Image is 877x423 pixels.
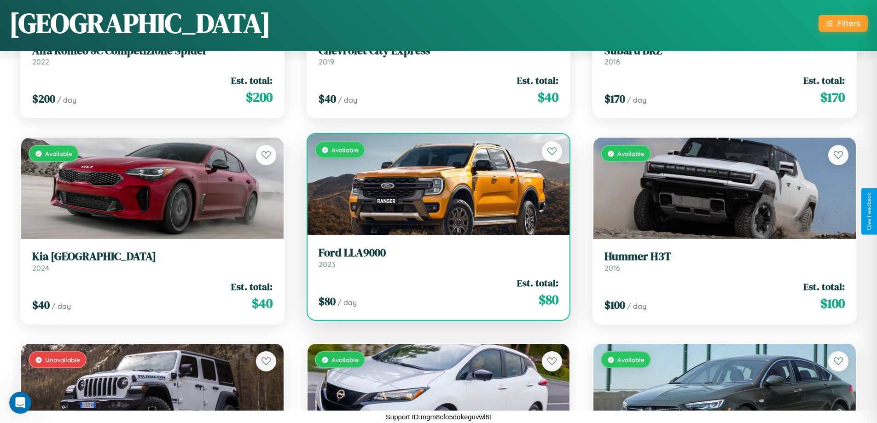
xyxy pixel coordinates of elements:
span: / day [338,95,357,104]
span: 2023 [319,260,335,269]
p: Support ID: mgm8cfo5dokeguvwl6t [386,411,491,423]
a: Subaru BRZ2016 [604,44,845,67]
h3: Ford LLA9000 [319,246,559,260]
span: $ 100 [604,297,625,313]
span: $ 170 [820,88,845,106]
a: Alfa Romeo 8C Competizione Spider2022 [32,44,273,67]
a: Hummer H3T2016 [604,250,845,272]
span: 2022 [32,57,49,66]
span: $ 40 [538,88,558,106]
h3: Kia [GEOGRAPHIC_DATA] [32,250,273,263]
span: Available [331,356,359,364]
span: 2019 [319,57,334,66]
span: Est. total: [803,74,845,87]
span: Available [45,150,72,157]
span: Est. total: [517,276,558,290]
span: 2024 [32,263,49,272]
h3: Hummer H3T [604,250,845,263]
span: Est. total: [517,74,558,87]
span: $ 100 [820,294,845,313]
span: $ 200 [246,88,273,106]
a: Ford LLA90002023 [319,246,559,269]
span: Est. total: [803,280,845,293]
span: Available [617,150,645,157]
span: $ 40 [319,91,336,106]
span: 2016 [604,57,620,66]
span: $ 80 [319,294,336,309]
span: $ 40 [32,297,50,313]
h1: [GEOGRAPHIC_DATA] [9,4,271,42]
iframe: Intercom live chat [9,392,31,414]
span: $ 80 [539,290,558,309]
span: / day [52,301,71,311]
span: $ 200 [32,91,55,106]
div: Filters [837,18,860,28]
div: Give Feedback [866,193,872,230]
span: / day [627,301,646,311]
span: Available [331,146,359,154]
span: 2016 [604,263,620,272]
span: $ 40 [252,294,273,313]
button: Filters [819,15,868,32]
h3: Alfa Romeo 8C Competizione Spider [32,44,273,58]
span: Unavailable [45,356,80,364]
a: Chevrolet City Express2019 [319,44,559,67]
span: / day [627,95,646,104]
span: $ 170 [604,91,625,106]
a: Kia [GEOGRAPHIC_DATA]2024 [32,250,273,272]
span: / day [57,95,76,104]
span: Available [617,356,645,364]
span: Est. total: [231,280,273,293]
span: Est. total: [231,74,273,87]
span: / day [337,298,357,307]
